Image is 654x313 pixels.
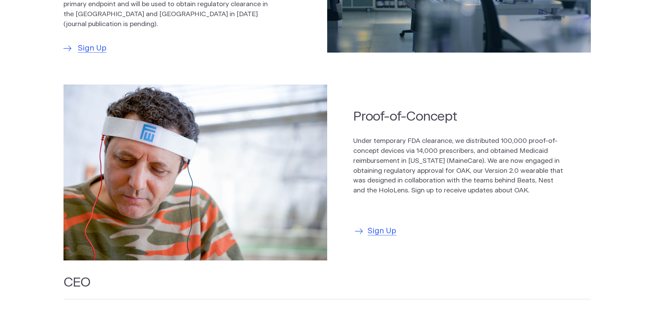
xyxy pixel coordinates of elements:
span: Sign Up [78,43,106,54]
a: Sign Up [64,43,106,54]
h2: Proof-of-Concept [353,108,564,125]
a: Sign Up [353,225,396,237]
p: Under temporary FDA clearance, we distributed 100,000 proof-of-concept devices via 14,000 prescri... [353,136,564,196]
h2: CEO [64,274,591,299]
span: Sign Up [368,225,396,237]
